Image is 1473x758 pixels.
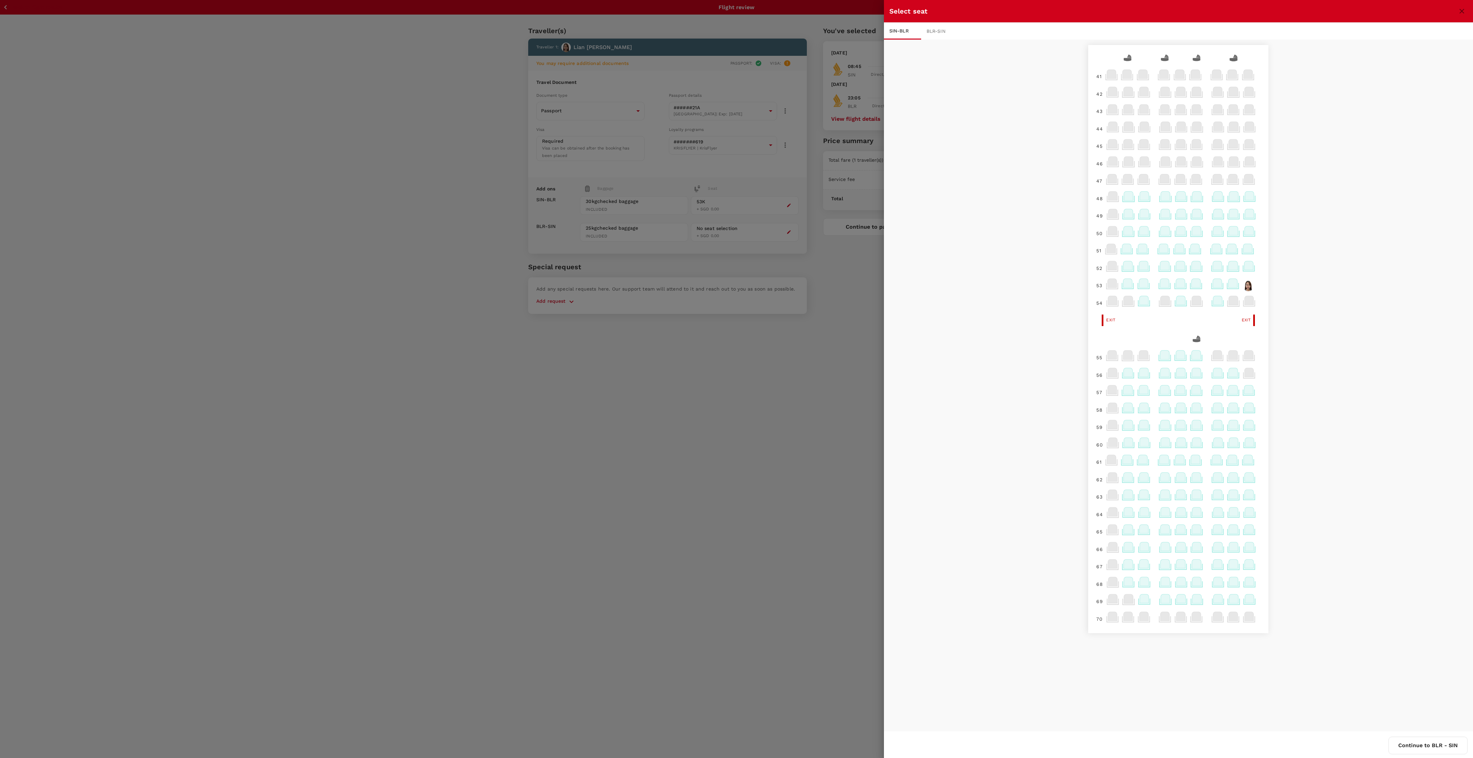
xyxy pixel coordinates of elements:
[1094,369,1105,381] div: 56
[884,23,921,40] div: SIN - BLR
[1094,279,1104,292] div: 53
[1094,595,1105,607] div: 69
[1094,123,1105,135] div: 44
[1094,613,1105,625] div: 70
[1094,297,1105,309] div: 54
[1094,560,1105,573] div: 67
[1094,351,1104,364] div: 55
[1094,53,1104,65] div: 41
[921,23,958,40] div: BLR - SIN
[1094,175,1104,187] div: 47
[1094,158,1105,170] div: 46
[1094,578,1105,590] div: 68
[1094,245,1103,257] div: 51
[1388,737,1468,754] button: Continue to BLR - SIN
[1094,543,1105,555] div: 66
[1094,88,1105,100] div: 42
[1456,5,1468,17] button: close
[1094,192,1105,205] div: 48
[1094,526,1105,538] div: 65
[1094,474,1105,486] div: 62
[1094,334,1104,346] div: 55
[1106,317,1115,324] span: Exit
[1094,262,1104,274] div: 52
[1094,491,1105,503] div: 63
[1094,508,1105,521] div: 64
[1094,210,1105,222] div: 49
[1094,404,1105,416] div: 58
[1094,456,1104,468] div: 61
[1094,386,1104,398] div: 57
[889,6,1456,17] div: Select seat
[1094,70,1104,83] div: 41
[1094,140,1105,152] div: 45
[1094,105,1105,117] div: 43
[1094,227,1105,239] div: 50
[1243,280,1254,291] img: avatar-6837f1b649cc6.jpeg
[1094,439,1105,451] div: 60
[1094,421,1105,433] div: 59
[1242,317,1251,324] span: Exit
